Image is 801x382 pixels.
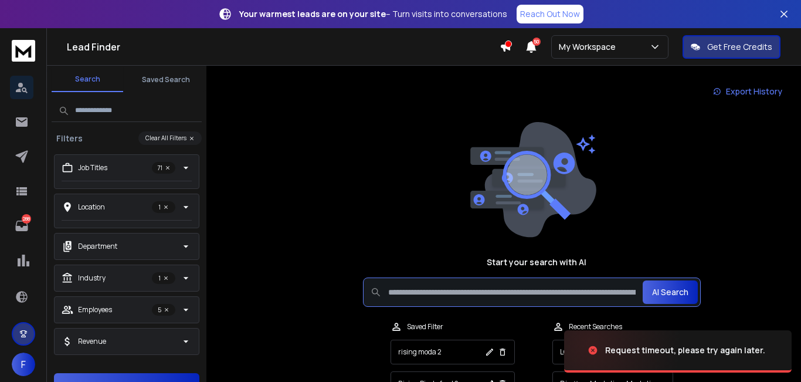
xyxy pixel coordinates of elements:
a: Reach Out Now [517,5,583,23]
p: 5 [152,304,175,316]
img: image [467,122,596,238]
p: 1 [152,201,175,213]
button: rising moda 2 [391,340,515,364]
button: Search [52,67,123,92]
p: Reach Out Now [520,8,580,20]
p: Employees [78,305,112,315]
button: F [12,353,35,376]
p: Job Titles [78,163,107,173]
p: Department [78,242,117,251]
span: 50 [532,38,541,46]
h1: Lead Finder [67,40,500,54]
a: 288 [10,214,33,238]
button: Saved Search [130,68,202,92]
p: rising moda 2 [398,347,442,357]
p: Location [78,202,105,212]
div: Request timeout, please try again later. [605,344,765,356]
button: Clear All Filters [138,131,202,145]
p: Get Free Credits [707,41,772,53]
button: Get Free Credits [683,35,780,59]
p: Saved Filter [407,322,443,332]
p: My Workspace [559,41,620,53]
p: 1 [152,272,175,284]
a: Export History [704,80,792,103]
h3: Filters [52,133,87,144]
p: Revenue [78,337,106,346]
h1: Start your search with AI [487,256,586,268]
strong: Your warmest leads are on your site [239,8,386,19]
button: AI Search [643,280,698,304]
img: logo [12,40,35,62]
p: 288 [22,214,31,224]
p: – Turn visits into conversations [239,8,507,20]
p: Industry [78,273,106,283]
button: LOR, Ipsumdolo Sitametcons, Adipi Elitseddoe Tempori, UTL, Etdol Magnaaliqua Enimadm, VE Quisnos,... [552,340,673,364]
img: image [564,319,681,382]
p: 71 [152,162,175,174]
